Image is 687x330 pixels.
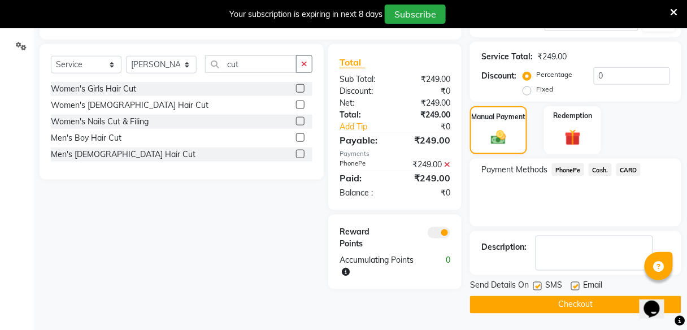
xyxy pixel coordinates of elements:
img: _gift.svg [560,128,586,147]
div: ₹249.00 [395,133,459,147]
div: ₹0 [395,85,459,97]
div: Your subscription is expiring in next 8 days [229,8,382,20]
div: Discount: [331,85,395,97]
img: _cash.svg [486,129,511,146]
div: Net: [331,97,395,109]
div: Men's Boy Hair Cut [51,132,121,144]
a: Add Tip [331,121,406,133]
div: Women's Nails Cut & Filing [51,116,149,128]
div: ₹249.00 [395,73,459,85]
div: ₹0 [406,121,459,133]
div: Men's [DEMOGRAPHIC_DATA] Hair Cut [51,149,195,160]
div: Payable: [331,133,395,147]
span: SMS [545,280,562,294]
label: Manual Payment [472,112,526,122]
div: Sub Total: [331,73,395,85]
div: Reward Points [331,226,395,250]
label: Percentage [536,70,572,80]
div: Service Total: [481,51,533,63]
div: ₹249.00 [395,171,459,185]
div: PhonePe [331,159,395,171]
div: Women's [DEMOGRAPHIC_DATA] Hair Cut [51,99,208,111]
div: ₹249.00 [395,159,459,171]
span: Send Details On [470,280,529,294]
span: Total [340,57,366,68]
div: Paid: [331,171,395,185]
div: Accumulating Points [331,254,427,278]
div: Balance : [331,187,395,199]
span: Cash. [589,163,612,176]
iframe: chat widget [640,285,676,319]
span: Email [583,280,602,294]
div: ₹249.00 [537,51,567,63]
div: Women's Girls Hair Cut [51,83,136,95]
label: Redemption [553,111,592,121]
button: Checkout [470,296,681,314]
span: Payment Methods [481,164,547,176]
label: Fixed [536,84,553,94]
button: Subscribe [385,5,446,24]
div: Description: [481,241,527,253]
input: Search or Scan [205,55,297,73]
div: ₹249.00 [395,109,459,121]
div: Payments [340,149,450,159]
div: ₹249.00 [395,97,459,109]
div: Discount: [481,70,516,82]
div: Total: [331,109,395,121]
div: ₹0 [395,187,459,199]
div: 0 [427,254,459,278]
span: CARD [616,163,641,176]
span: PhonePe [552,163,584,176]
